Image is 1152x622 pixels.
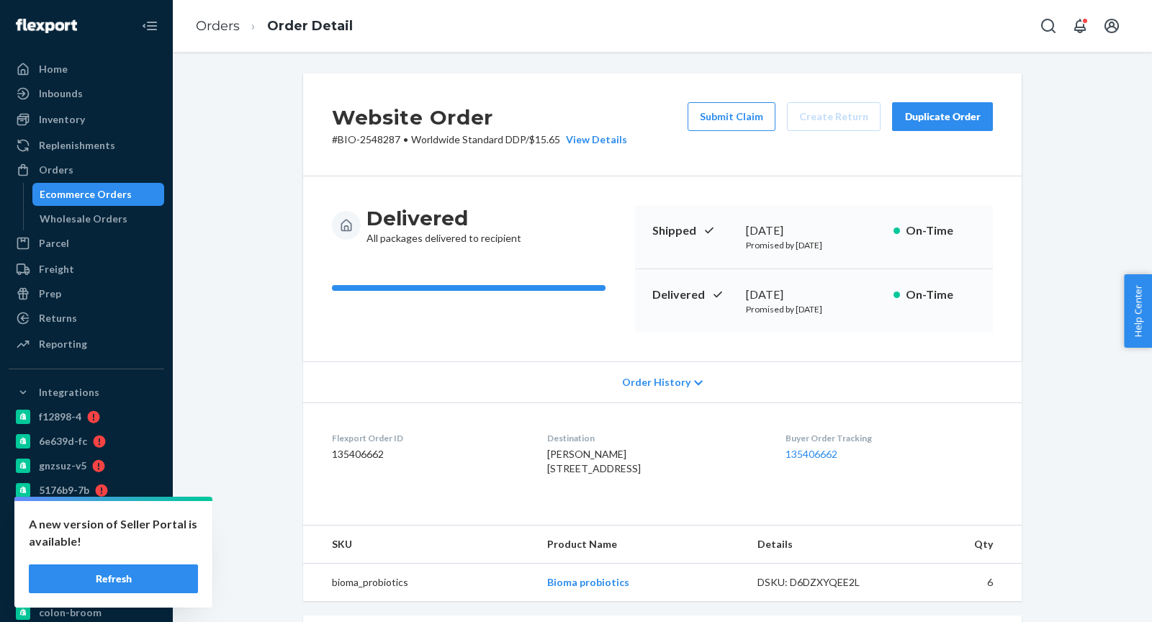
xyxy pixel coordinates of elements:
[892,102,993,131] button: Duplicate Order
[9,134,164,157] a: Replenishments
[9,577,164,600] a: a76299-82
[39,262,74,276] div: Freight
[1066,12,1094,40] button: Open notifications
[746,287,882,303] div: [DATE]
[9,405,164,428] a: f12898-4
[9,552,164,575] a: pulsetto
[547,432,762,444] dt: Destination
[622,375,690,389] span: Order History
[904,564,1022,602] td: 6
[39,311,77,325] div: Returns
[39,163,73,177] div: Orders
[29,515,198,550] p: A new version of Seller Portal is available!
[9,282,164,305] a: Prep
[39,287,61,301] div: Prep
[560,132,627,147] button: View Details
[32,207,165,230] a: Wholesale Orders
[39,112,85,127] div: Inventory
[9,503,164,526] a: Amazon
[39,605,102,620] div: colon-broom
[9,158,164,181] a: Orders
[332,432,524,444] dt: Flexport Order ID
[746,526,904,564] th: Details
[787,102,881,131] button: Create Return
[9,258,164,281] a: Freight
[1097,12,1126,40] button: Open account menu
[39,337,87,351] div: Reporting
[1124,274,1152,348] button: Help Center
[332,102,627,132] h2: Website Order
[303,526,536,564] th: SKU
[196,18,240,34] a: Orders
[39,138,115,153] div: Replenishments
[332,132,627,147] p: # BIO-2548287 / $15.65
[39,236,69,251] div: Parcel
[39,459,86,473] div: gnzsuz-v5
[9,528,164,551] a: Deliverr API
[40,212,127,226] div: Wholesale Orders
[786,448,837,460] a: 135406662
[904,109,981,124] div: Duplicate Order
[39,86,83,101] div: Inbounds
[332,447,524,461] dd: 135406662
[39,410,81,424] div: f12898-4
[547,576,629,588] a: Bioma probiotics
[652,222,734,239] p: Shipped
[9,232,164,255] a: Parcel
[9,430,164,453] a: 6e639d-fc
[16,19,77,33] img: Flexport logo
[9,479,164,502] a: 5176b9-7b
[39,385,99,400] div: Integrations
[39,483,89,497] div: 5176b9-7b
[688,102,775,131] button: Submit Claim
[9,58,164,81] a: Home
[746,222,882,239] div: [DATE]
[757,575,893,590] div: DSKU: D6DZXYQEE2L
[366,205,521,245] div: All packages delivered to recipient
[9,333,164,356] a: Reporting
[536,526,745,564] th: Product Name
[366,205,521,231] h3: Delivered
[303,564,536,602] td: bioma_probiotics
[40,187,132,202] div: Ecommerce Orders
[786,432,993,444] dt: Buyer Order Tracking
[9,82,164,105] a: Inbounds
[39,434,87,449] div: 6e639d-fc
[403,133,408,145] span: •
[547,448,641,474] span: [PERSON_NAME] [STREET_ADDRESS]
[9,108,164,131] a: Inventory
[267,18,353,34] a: Order Detail
[32,183,165,206] a: Ecommerce Orders
[9,307,164,330] a: Returns
[184,5,364,48] ol: breadcrumbs
[906,287,976,303] p: On-Time
[746,303,882,315] p: Promised by [DATE]
[39,62,68,76] div: Home
[906,222,976,239] p: On-Time
[29,564,198,593] button: Refresh
[652,287,734,303] p: Delivered
[411,133,526,145] span: Worldwide Standard DDP
[904,526,1022,564] th: Qty
[135,12,164,40] button: Close Navigation
[746,239,882,251] p: Promised by [DATE]
[9,454,164,477] a: gnzsuz-v5
[9,381,164,404] button: Integrations
[1034,12,1063,40] button: Open Search Box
